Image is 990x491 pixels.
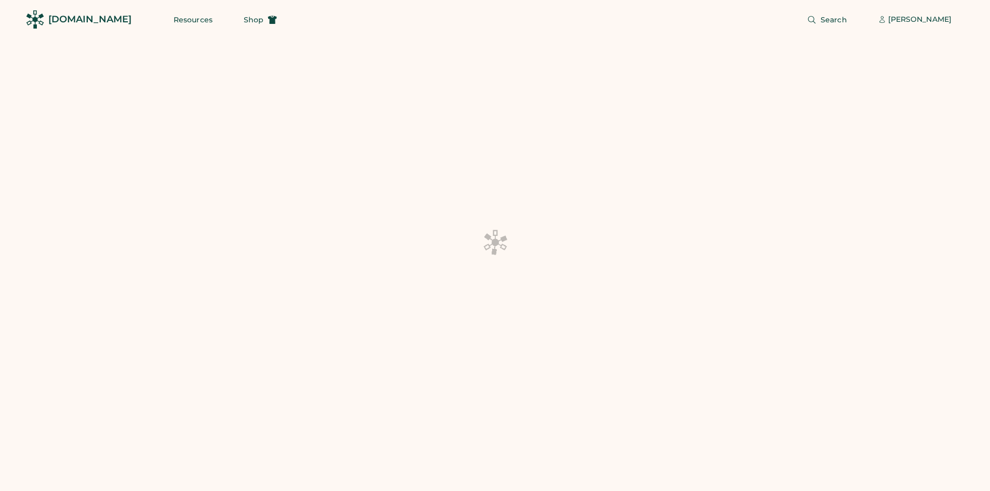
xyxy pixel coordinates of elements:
img: Platens-Black-Loader-Spin-rich%20black.webp [483,229,508,255]
button: Search [795,9,860,30]
div: [PERSON_NAME] [888,15,952,25]
button: Shop [231,9,289,30]
div: [DOMAIN_NAME] [48,13,131,26]
button: Resources [161,9,225,30]
span: Search [821,16,847,23]
img: Rendered Logo - Screens [26,10,44,29]
span: Shop [244,16,263,23]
